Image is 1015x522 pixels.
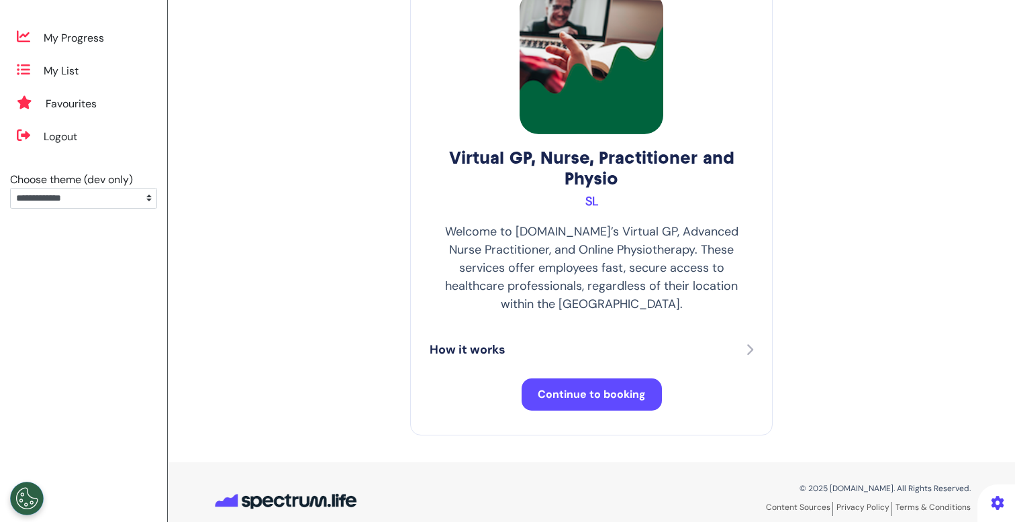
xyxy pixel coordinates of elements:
div: Choose theme (dev only) [10,172,157,188]
p: How it works [430,341,505,359]
div: Favourites [46,96,97,112]
div: Logout [44,129,77,145]
button: How it works [430,340,753,360]
p: © 2025 [DOMAIN_NAME]. All Rights Reserved. [601,482,971,494]
p: Welcome to [DOMAIN_NAME]’s Virtual GP, Advanced Nurse Practitioner, and Online Physiotherapy. The... [430,223,753,313]
span: Continue to booking [538,387,646,401]
h3: SL [430,195,753,209]
button: Continue to booking [522,378,662,411]
img: Spectrum.Life logo [212,486,360,517]
a: Terms & Conditions [896,502,971,513]
button: Open Preferences [10,482,44,515]
a: Privacy Policy [836,502,892,516]
div: My List [44,63,79,79]
h2: Virtual GP, Nurse, Practitioner and Physio [430,148,753,189]
div: My Progress [44,30,104,46]
a: Content Sources [766,502,833,516]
